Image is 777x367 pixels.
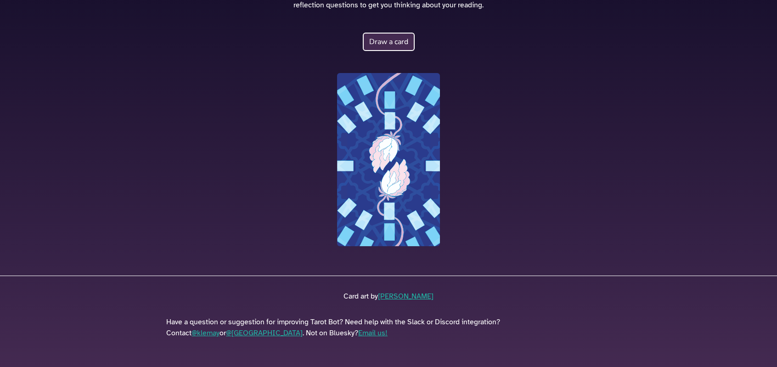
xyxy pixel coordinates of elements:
a: [PERSON_NAME] [378,292,434,301]
a: @klemay [191,328,220,338]
a: @[GEOGRAPHIC_DATA] [226,328,303,338]
p: Card art by [166,291,611,302]
p: Have a question or suggestion for improving Tarot Bot? Need help with the Slack or Discord integr... [166,316,611,339]
a: Email us! [358,328,388,338]
img: cardBack.jpg [337,73,440,246]
button: Draw a card [363,33,415,51]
